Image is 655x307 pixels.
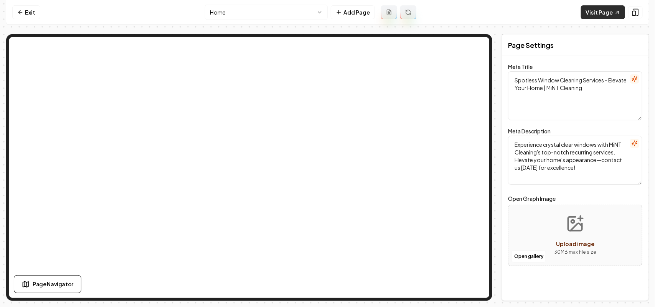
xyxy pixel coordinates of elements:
[381,5,397,19] button: Add admin page prompt
[581,5,625,19] a: Visit Page
[548,208,602,262] button: Upload image
[331,5,375,19] button: Add Page
[511,250,546,263] button: Open gallery
[554,248,596,256] p: 30 MB max file size
[556,240,594,247] span: Upload image
[33,280,73,288] span: Page Navigator
[12,5,40,19] a: Exit
[508,63,533,70] label: Meta Title
[508,40,554,51] h2: Page Settings
[400,5,416,19] button: Regenerate page
[14,275,81,293] button: Page Navigator
[508,194,642,203] label: Open Graph Image
[508,128,551,135] label: Meta Description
